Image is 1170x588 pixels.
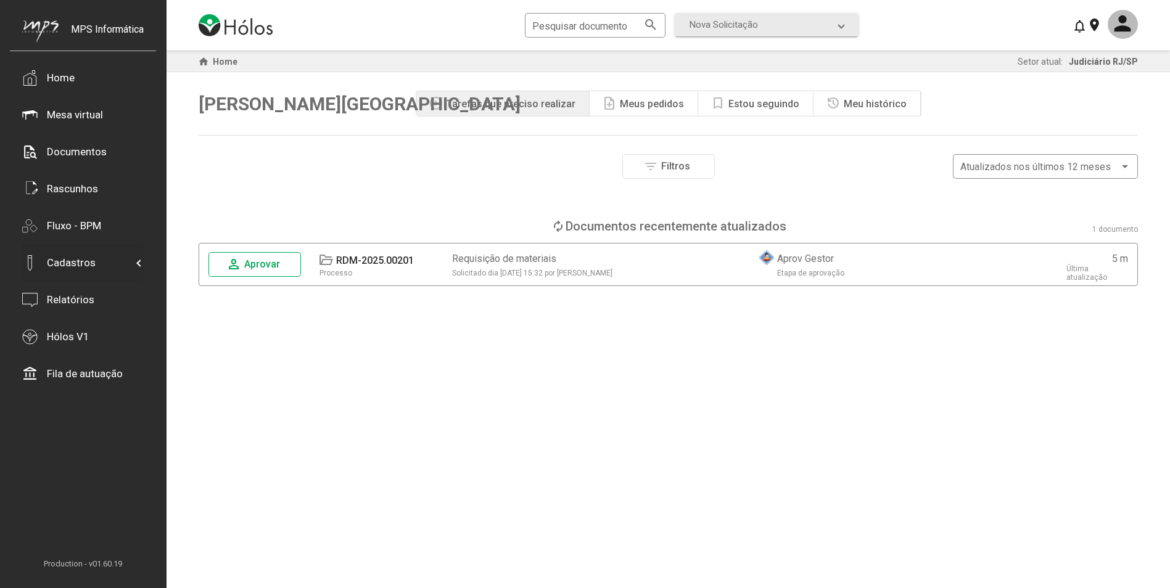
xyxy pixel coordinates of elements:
mat-icon: filter_list [643,159,658,174]
mat-expansion-panel-header: Cadastros [22,244,144,281]
div: Documentos [47,145,107,158]
mat-icon: folder_open [318,253,333,267]
mat-icon: history [826,96,841,111]
span: Aprovar [244,258,280,270]
mat-icon: person [226,257,241,272]
span: Atualizados nos últimos 12 meses [960,161,1111,173]
div: Requisição de materiais [452,253,556,264]
div: 5 m [1112,253,1128,264]
span: [PERSON_NAME][GEOGRAPHIC_DATA] [199,93,521,115]
img: mps-image-cropped.png [22,20,59,43]
span: Solicitado dia [DATE] 15:32 por [PERSON_NAME] [452,269,612,277]
div: Última atualização [1066,264,1128,282]
mat-icon: bookmark [711,96,725,111]
div: Rascunhos [47,182,98,195]
mat-icon: search [643,17,658,31]
span: Judiciário RJ/SP [1069,57,1138,67]
div: Home [47,71,75,84]
div: Hólos V1 [47,330,89,343]
div: Meus pedidos [620,98,684,110]
div: MPS Informática [71,23,144,54]
button: Filtros [622,154,715,179]
span: Setor atual: [1018,57,1063,67]
div: Fila de autuação [47,367,123,380]
div: Processo [319,269,352,277]
mat-icon: note_add [602,96,617,111]
mat-icon: loop [551,219,566,234]
div: Fluxo - BPM [47,219,101,232]
div: Meu histórico [844,98,907,110]
span: Filtros [661,160,690,172]
div: Relatórios [47,293,94,306]
div: Mesa virtual [47,108,103,121]
div: Documentos recentemente atualizados [566,219,786,234]
mat-icon: location_on [1087,17,1102,32]
mat-icon: home [196,54,211,69]
img: logo-holos.png [199,14,273,36]
div: Aprov Gestor [777,253,834,264]
div: 1 documento [1092,225,1138,234]
mat-expansion-panel-header: Nova Solicitação [675,13,859,36]
span: Home [213,57,237,67]
div: Etapa de aprovação [777,269,844,277]
span: Production - v01.60.19 [10,559,156,568]
button: Aprovar [208,252,301,277]
div: Cadastros [47,256,96,269]
div: RDM-2025.00201 [336,255,414,266]
span: Nova Solicitação [690,19,758,30]
div: Estou seguindo [728,98,799,110]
